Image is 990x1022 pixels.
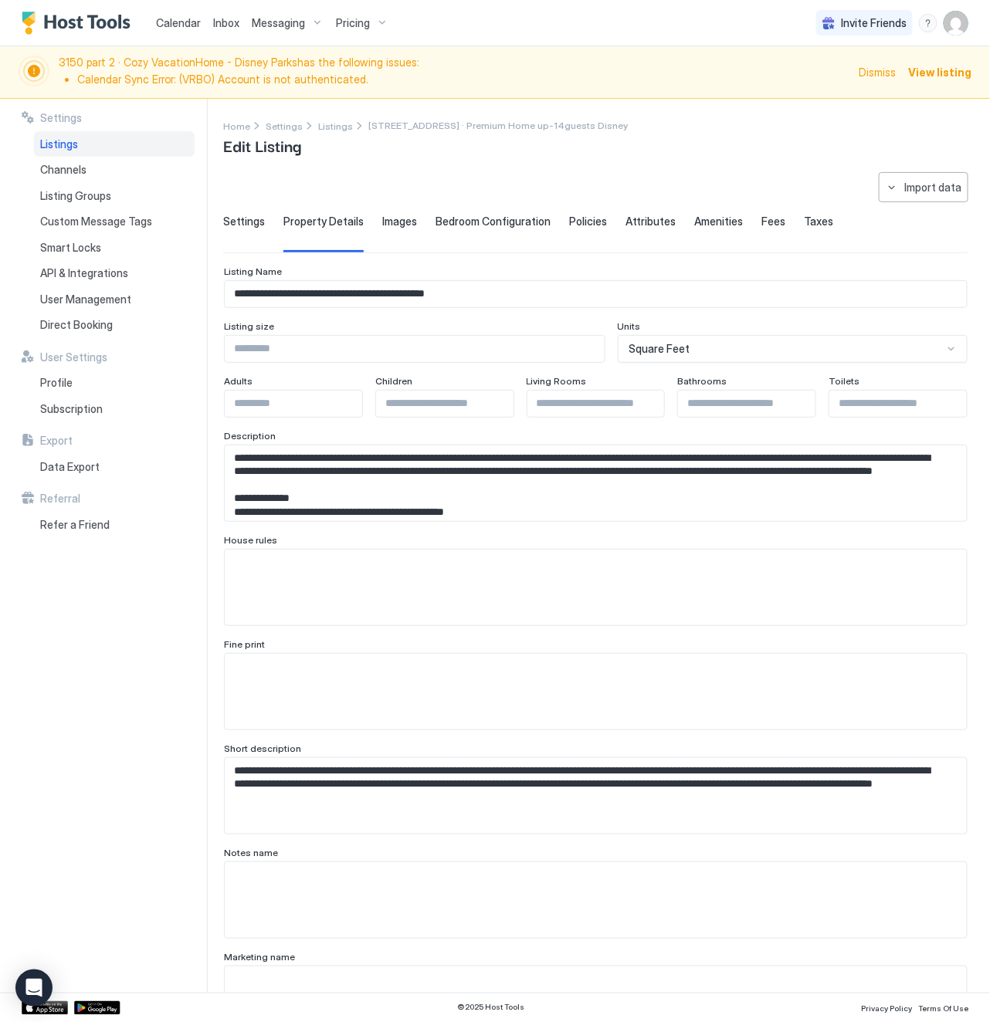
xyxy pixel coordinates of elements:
[376,391,514,417] input: Input Field
[677,375,727,387] span: Bathrooms
[34,312,195,338] a: Direct Booking
[224,638,265,650] span: Fine print
[904,179,961,195] div: Import data
[34,370,195,396] a: Profile
[156,16,201,29] span: Calendar
[908,64,971,80] div: View listing
[224,266,282,277] span: Listing Name
[919,14,937,32] div: menu
[266,117,303,134] div: Breadcrumb
[34,512,195,538] a: Refer a Friend
[318,117,353,134] a: Listings
[40,137,78,151] span: Listings
[368,120,628,131] span: Breadcrumb
[40,460,100,474] span: Data Export
[223,134,301,157] span: Edit Listing
[618,320,641,332] span: Units
[225,550,967,625] textarea: Input Field
[918,1000,968,1016] a: Terms Of Use
[77,73,849,86] li: Calendar Sync Error: (VRBO) Account is not authenticated.
[225,758,949,833] textarea: Input Field
[629,342,690,356] span: Square Feet
[283,215,364,228] span: Property Details
[74,1001,120,1015] a: Google Play Store
[879,172,968,202] button: Import data
[224,534,277,546] span: House rules
[40,318,113,332] span: Direct Booking
[861,1000,912,1016] a: Privacy Policy
[678,391,815,417] input: Input Field
[224,951,295,963] span: Marketing name
[225,445,949,520] textarea: Input Field
[40,402,103,416] span: Subscription
[252,16,305,30] span: Messaging
[40,189,111,203] span: Listing Groups
[224,320,274,332] span: Listing size
[34,235,195,261] a: Smart Locks
[34,454,195,480] a: Data Export
[861,1004,912,1014] span: Privacy Policy
[40,215,152,228] span: Custom Message Tags
[40,518,110,532] span: Refer a Friend
[213,16,239,29] span: Inbox
[266,120,303,132] span: Settings
[829,391,967,417] input: Input Field
[225,862,967,938] textarea: Input Field
[40,163,86,177] span: Channels
[944,11,968,36] div: User profile
[225,391,362,417] input: Input Field
[22,12,137,35] a: Host Tools Logo
[225,281,967,307] input: Input Field
[694,215,743,228] span: Amenities
[527,375,587,387] span: Living Rooms
[22,1001,68,1015] a: App Store
[40,241,101,255] span: Smart Locks
[34,286,195,313] a: User Management
[34,131,195,157] a: Listings
[225,336,605,362] input: Input Field
[859,64,896,80] div: Dismiss
[34,183,195,209] a: Listing Groups
[34,260,195,286] a: API & Integrations
[15,970,53,1007] div: Open Intercom Messenger
[40,492,80,506] span: Referral
[40,376,73,390] span: Profile
[225,654,967,729] textarea: Input Field
[223,120,250,132] span: Home
[224,743,301,754] span: Short description
[829,375,859,387] span: Toilets
[436,215,551,228] span: Bedroom Configuration
[804,215,833,228] span: Taxes
[336,16,370,30] span: Pricing
[34,157,195,183] a: Channels
[224,430,276,442] span: Description
[569,215,607,228] span: Policies
[224,847,278,858] span: Notes name
[213,15,239,31] a: Inbox
[375,375,412,387] span: Children
[626,215,676,228] span: Attributes
[34,396,195,422] a: Subscription
[318,120,353,132] span: Listings
[223,117,250,134] div: Breadcrumb
[40,293,131,306] span: User Management
[318,117,353,134] div: Breadcrumb
[841,16,907,30] span: Invite Friends
[40,350,107,364] span: User Settings
[223,117,250,134] a: Home
[59,56,849,89] span: 3150 part 2 · Cozy VacationHome - Disney Parks has the following issues:
[223,215,265,228] span: Settings
[918,1004,968,1014] span: Terms Of Use
[527,391,665,417] input: Input Field
[34,208,195,235] a: Custom Message Tags
[156,15,201,31] a: Calendar
[40,434,73,448] span: Export
[266,117,303,134] a: Settings
[761,215,785,228] span: Fees
[224,375,253,387] span: Adults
